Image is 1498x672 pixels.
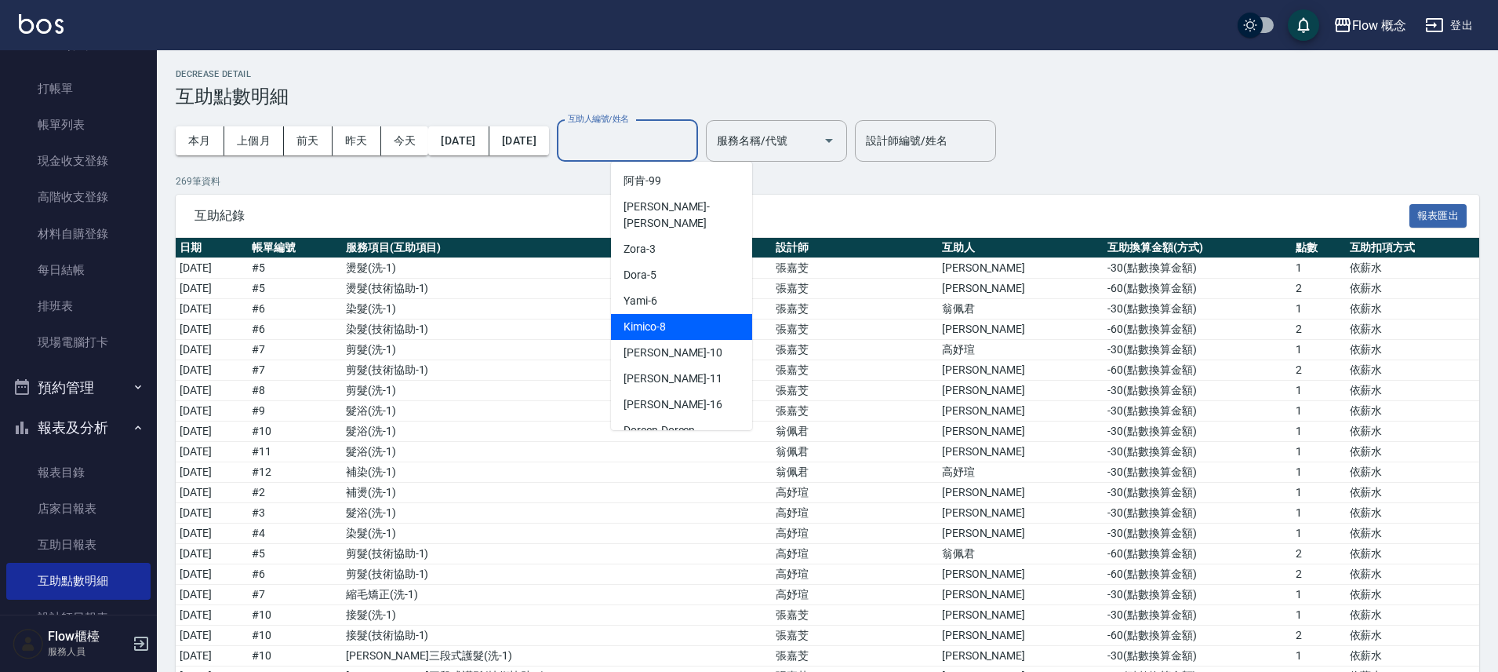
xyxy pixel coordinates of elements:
[489,126,549,155] button: [DATE]
[176,238,248,258] th: 日期
[248,422,342,442] td: # 10
[1346,646,1479,667] td: 依薪水
[1346,605,1479,626] td: 依薪水
[342,401,772,422] td: 髮浴 ( 洗-1 )
[176,564,248,585] td: [DATE]
[938,646,1104,667] td: [PERSON_NAME]
[1292,442,1346,462] td: 1
[195,208,1409,224] span: 互助紀錄
[772,320,938,340] td: 張嘉芠
[176,646,248,667] td: [DATE]
[1346,585,1479,605] td: 依薪水
[1104,320,1291,340] td: -60 ( 點數換算金額 )
[6,455,151,491] a: 報表目錄
[6,527,151,563] a: 互助日報表
[6,563,151,599] a: 互助點數明細
[6,107,151,143] a: 帳單列表
[342,503,772,524] td: 髮浴 ( 洗-1 )
[938,544,1104,564] td: 翁佩君
[176,69,1479,79] h2: Decrease Detail
[1292,544,1346,564] td: 2
[624,319,666,335] span: Kimico -8
[938,605,1104,626] td: [PERSON_NAME]
[772,401,938,422] td: 張嘉芠
[1292,299,1346,320] td: 1
[342,238,772,258] th: 服務項目(互助項目)
[624,173,661,189] span: 阿肯 -99
[248,320,342,340] td: # 6
[624,345,722,361] span: [PERSON_NAME] -10
[1292,524,1346,544] td: 1
[333,126,381,155] button: 昨天
[938,279,1104,299] td: [PERSON_NAME]
[1104,401,1291,422] td: -30 ( 點數換算金額 )
[342,483,772,503] td: 補燙 ( 洗-1 )
[248,442,342,462] td: # 11
[1292,279,1346,299] td: 2
[1292,422,1346,442] td: 1
[1104,544,1291,564] td: -60 ( 點數換算金額 )
[772,340,938,360] td: 張嘉芠
[342,360,772,381] td: 剪髮 ( 技術協助-1 )
[1104,442,1291,462] td: -30 ( 點數換算金額 )
[6,288,151,324] a: 排班表
[624,422,695,439] span: Doreen -Doreen
[1104,626,1291,646] td: -60 ( 點數換算金額 )
[1104,564,1291,585] td: -60 ( 點數換算金額 )
[938,340,1104,360] td: 高妤瑄
[48,645,128,659] p: 服務人員
[772,258,938,279] td: 張嘉芠
[1409,204,1467,228] button: 報表匯出
[342,524,772,544] td: 染髮 ( 洗-1 )
[1104,605,1291,626] td: -30 ( 點數換算金額 )
[342,320,772,340] td: 染髮 ( 技術協助-1 )
[938,238,1104,258] th: 互助人
[816,128,842,153] button: Open
[1104,340,1291,360] td: -30 ( 點數換算金額 )
[1346,544,1479,564] td: 依薪水
[1346,360,1479,381] td: 依薪水
[1104,646,1291,667] td: -30 ( 點數換算金額 )
[248,544,342,564] td: # 5
[1346,524,1479,544] td: 依薪水
[1346,299,1479,320] td: 依薪水
[1292,238,1346,258] th: 點數
[176,544,248,564] td: [DATE]
[772,524,938,544] td: 高妤瑄
[248,646,342,667] td: # 10
[248,360,342,381] td: # 7
[176,86,1479,108] h3: 互助點數明細
[1346,483,1479,503] td: 依薪水
[342,442,772,462] td: 髮浴 ( 洗-1 )
[1346,279,1479,299] td: 依薪水
[1346,238,1479,258] th: 互助扣項方式
[1327,9,1413,42] button: Flow 概念
[772,422,938,442] td: 翁佩君
[938,462,1104,483] td: 高妤瑄
[1292,320,1346,340] td: 2
[176,299,248,320] td: [DATE]
[1346,340,1479,360] td: 依薪水
[176,462,248,483] td: [DATE]
[342,646,772,667] td: [PERSON_NAME]三段式護髮 ( 洗-1 )
[342,258,772,279] td: 燙髮 ( 洗-1 )
[176,442,248,462] td: [DATE]
[1104,503,1291,524] td: -30 ( 點數換算金額 )
[938,483,1104,503] td: [PERSON_NAME]
[284,126,333,155] button: 前天
[342,340,772,360] td: 剪髮 ( 洗-1 )
[224,126,284,155] button: 上個月
[1288,9,1319,41] button: save
[938,524,1104,544] td: [PERSON_NAME]
[938,585,1104,605] td: [PERSON_NAME]
[938,320,1104,340] td: [PERSON_NAME]
[624,267,656,283] span: Dora -5
[1292,483,1346,503] td: 1
[772,462,938,483] td: 翁佩君
[428,126,489,155] button: [DATE]
[1292,381,1346,401] td: 1
[176,174,1479,188] p: 269 筆資料
[248,279,342,299] td: # 5
[248,564,342,585] td: # 6
[248,524,342,544] td: # 4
